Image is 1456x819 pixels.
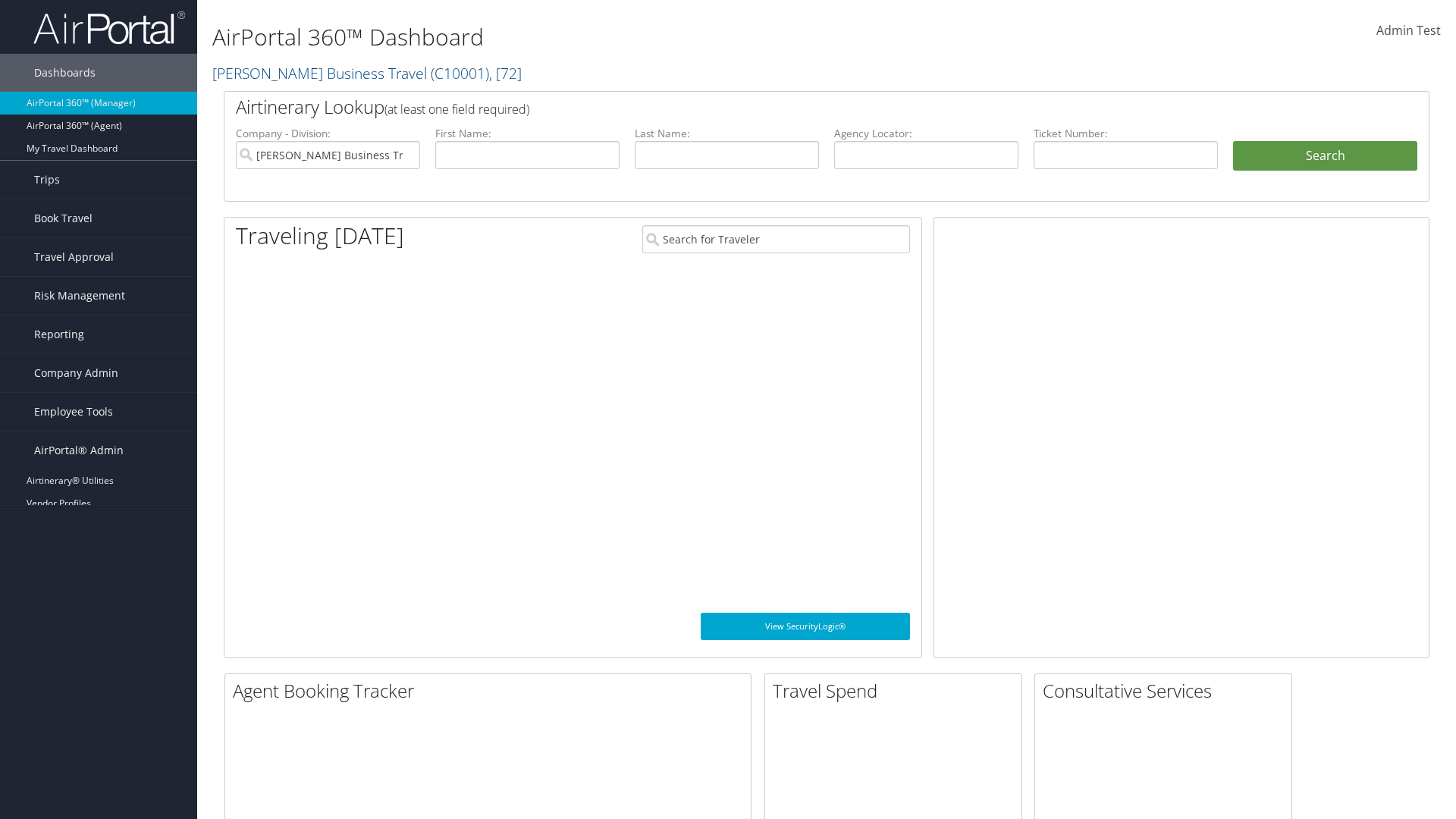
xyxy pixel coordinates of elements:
label: Ticket Number: [1034,126,1218,141]
input: Search for Traveler [642,225,910,253]
label: Last Name: [635,126,819,141]
span: Employee Tools [34,393,113,431]
img: airportal-logo.png [33,10,185,45]
span: AirPortal® Admin [34,431,124,469]
a: [PERSON_NAME] Business Travel [212,63,522,83]
button: Search [1233,141,1417,171]
a: View SecurityLogic® [701,613,910,640]
h2: Airtinerary Lookup [236,94,1317,120]
h2: Agent Booking Tracker [233,678,751,704]
span: (at least one field required) [384,101,529,118]
h1: Traveling [DATE] [236,220,404,252]
h1: AirPortal 360™ Dashboard [212,21,1031,53]
span: Dashboards [34,54,96,92]
span: , [ 72 ] [489,63,522,83]
label: Company - Division: [236,126,420,141]
h2: Travel Spend [773,678,1021,704]
h2: Consultative Services [1043,678,1291,704]
span: Admin Test [1376,22,1441,39]
span: Book Travel [34,199,93,237]
span: Risk Management [34,277,125,315]
label: Agency Locator: [834,126,1018,141]
span: Trips [34,161,60,199]
span: Reporting [34,315,84,353]
span: Company Admin [34,354,118,392]
a: Admin Test [1376,8,1441,55]
label: First Name: [435,126,620,141]
span: Travel Approval [34,238,114,276]
span: ( C10001 ) [431,63,489,83]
